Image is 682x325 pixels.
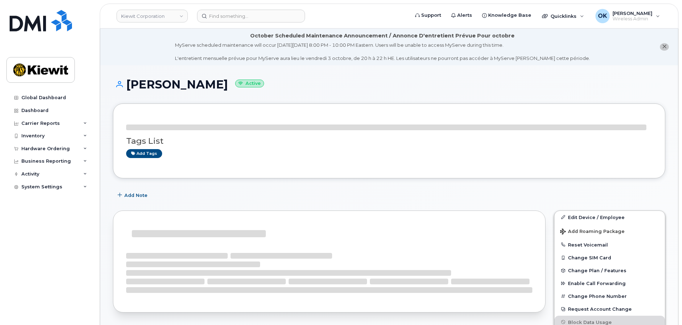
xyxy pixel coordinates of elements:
a: Add tags [126,149,162,158]
span: Add Note [124,192,148,199]
h1: [PERSON_NAME] [113,78,665,91]
button: Change SIM Card [554,251,665,264]
a: Edit Device / Employee [554,211,665,224]
div: October Scheduled Maintenance Announcement / Annonce D'entretient Prévue Pour octobre [250,32,515,40]
button: close notification [660,43,669,51]
button: Enable Call Forwarding [554,277,665,290]
div: MyServe scheduled maintenance will occur [DATE][DATE] 8:00 PM - 10:00 PM Eastern. Users will be u... [175,42,590,62]
span: Enable Call Forwarding [568,281,626,286]
button: Change Plan / Features [554,264,665,277]
h3: Tags List [126,137,652,146]
button: Request Account Change [554,303,665,315]
button: Add Roaming Package [554,224,665,238]
button: Add Note [113,189,154,202]
button: Reset Voicemail [554,238,665,251]
span: Change Plan / Features [568,268,626,273]
button: Change Phone Number [554,290,665,303]
span: Add Roaming Package [560,229,625,235]
small: Active [235,80,264,88]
